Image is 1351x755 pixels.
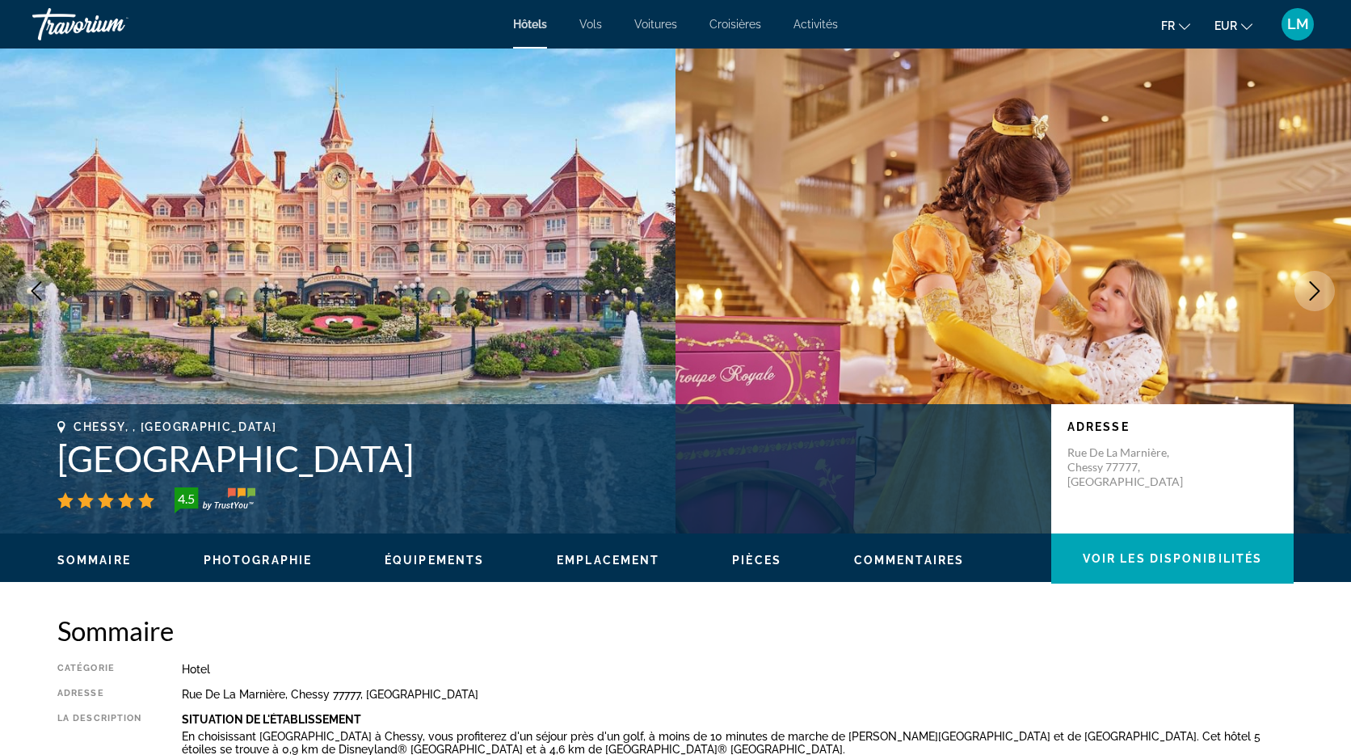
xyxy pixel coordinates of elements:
[1287,16,1309,32] span: LM
[74,420,276,433] span: Chessy, , [GEOGRAPHIC_DATA]
[1214,14,1252,37] button: Change currency
[1067,420,1277,433] p: Adresse
[175,487,255,513] img: trustyou-badge-hor.svg
[57,553,131,567] button: Sommaire
[557,553,659,567] button: Emplacement
[182,713,361,726] b: Situation De L'établissement
[1161,19,1175,32] span: fr
[32,3,194,45] a: Travorium
[170,489,202,508] div: 4.5
[854,553,964,567] button: Commentaires
[57,663,141,676] div: Catégorie
[385,554,484,567] span: Équipements
[1083,552,1262,565] span: Voir les disponibilités
[385,553,484,567] button: Équipements
[793,18,838,31] a: Activités
[182,663,1294,676] div: Hotel
[579,18,602,31] a: Vols
[732,554,781,567] span: Pièces
[513,18,547,31] a: Hôtels
[57,437,1035,479] h1: [GEOGRAPHIC_DATA]
[57,688,141,701] div: Adresse
[1161,14,1190,37] button: Change language
[16,271,57,311] button: Previous image
[1067,445,1197,489] p: Rue De La Marnière, Chessy 77777, [GEOGRAPHIC_DATA]
[557,554,659,567] span: Emplacement
[1277,7,1319,41] button: User Menu
[57,614,1294,647] h2: Sommaire
[204,553,312,567] button: Photographie
[709,18,761,31] a: Croisières
[854,554,964,567] span: Commentaires
[204,554,312,567] span: Photographie
[57,554,131,567] span: Sommaire
[732,553,781,567] button: Pièces
[1214,19,1237,32] span: EUR
[182,688,1294,701] div: Rue De La Marnière, Chessy 77777, [GEOGRAPHIC_DATA]
[1051,534,1294,584] button: Voir les disponibilités
[634,18,677,31] a: Voitures
[1294,271,1335,311] button: Next image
